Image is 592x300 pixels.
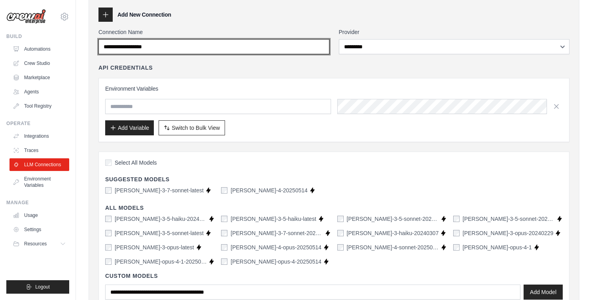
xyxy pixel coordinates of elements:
[24,241,47,247] span: Resources
[9,100,69,112] a: Tool Registry
[9,71,69,84] a: Marketplace
[9,237,69,250] button: Resources
[9,43,69,55] a: Automations
[9,173,69,192] a: Environment Variables
[6,33,69,40] div: Build
[6,199,69,206] div: Manage
[9,223,69,236] a: Settings
[9,85,69,98] a: Agents
[35,284,50,290] span: Logout
[9,209,69,222] a: Usage
[524,285,563,300] button: Add Model
[9,144,69,157] a: Traces
[105,272,563,280] h4: Custom Models
[6,9,46,24] img: Logo
[9,158,69,171] a: LLM Connections
[6,120,69,127] div: Operate
[9,57,69,70] a: Crew Studio
[6,280,69,294] button: Logout
[9,130,69,142] a: Integrations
